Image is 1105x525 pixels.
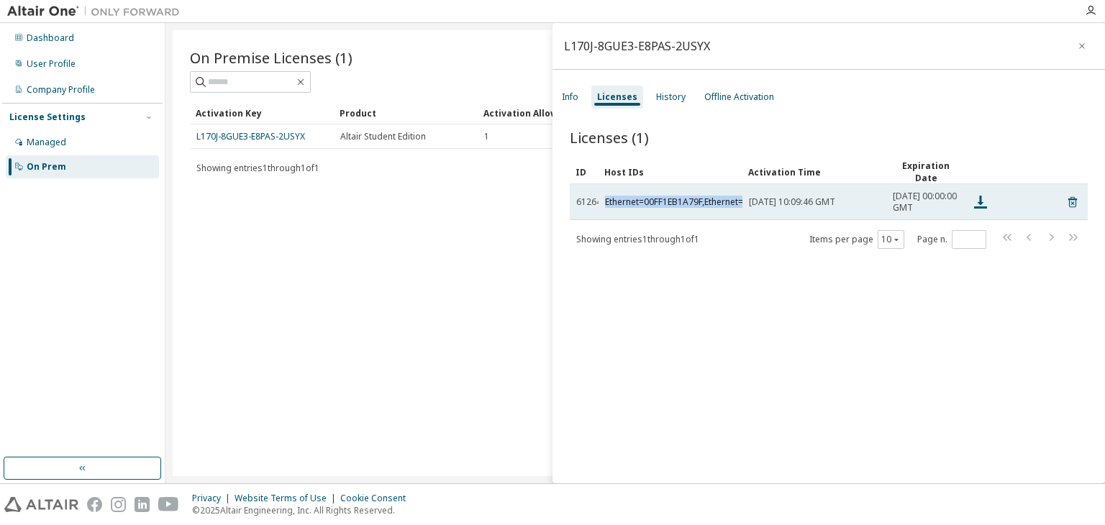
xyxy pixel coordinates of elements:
span: Page n. [917,230,986,249]
div: Dashboard [27,32,74,44]
div: Activation Key [196,101,328,124]
div: ID [576,160,593,183]
span: 1 [484,131,489,142]
div: Info [562,91,578,103]
span: On Premise Licenses (1) [190,47,353,68]
img: youtube.svg [158,497,179,512]
span: Altair Student Edition [340,131,426,142]
span: [DATE] 00:00:00 GMT [893,191,959,214]
img: Altair One [7,4,187,19]
div: Licenses [597,91,637,103]
div: Expiration Date [892,160,960,184]
img: facebook.svg [87,497,102,512]
div: Company Profile [27,84,95,96]
div: Activation Time [748,160,881,183]
div: User Profile [27,58,76,70]
div: L170J-8GUE3-E8PAS-2USYX [564,40,710,52]
p: © 2025 Altair Engineering, Inc. All Rights Reserved. [192,504,414,516]
div: Managed [27,137,66,148]
div: Privacy [192,493,235,504]
button: 10 [881,234,901,245]
span: [DATE] 10:09:46 GMT [749,196,835,208]
div: Cookie Consent [340,493,414,504]
div: Offline Activation [704,91,774,103]
span: 61264 [576,196,601,208]
div: Ethernet=00FF1EB1A79F,Ethernet=94BB4378A7AA [605,196,807,208]
div: Host IDs [604,160,737,183]
div: History [656,91,686,103]
div: License Settings [9,111,86,123]
a: L170J-8GUE3-E8PAS-2USYX [196,130,305,142]
span: Licenses (1) [570,127,649,147]
div: On Prem [27,161,66,173]
span: Showing entries 1 through 1 of 1 [576,233,699,245]
div: Product [340,101,472,124]
img: altair_logo.svg [4,497,78,512]
div: Website Terms of Use [235,493,340,504]
img: linkedin.svg [135,497,150,512]
span: Showing entries 1 through 1 of 1 [196,162,319,174]
span: Items per page [809,230,904,249]
img: instagram.svg [111,497,126,512]
div: Activation Allowed [483,101,616,124]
